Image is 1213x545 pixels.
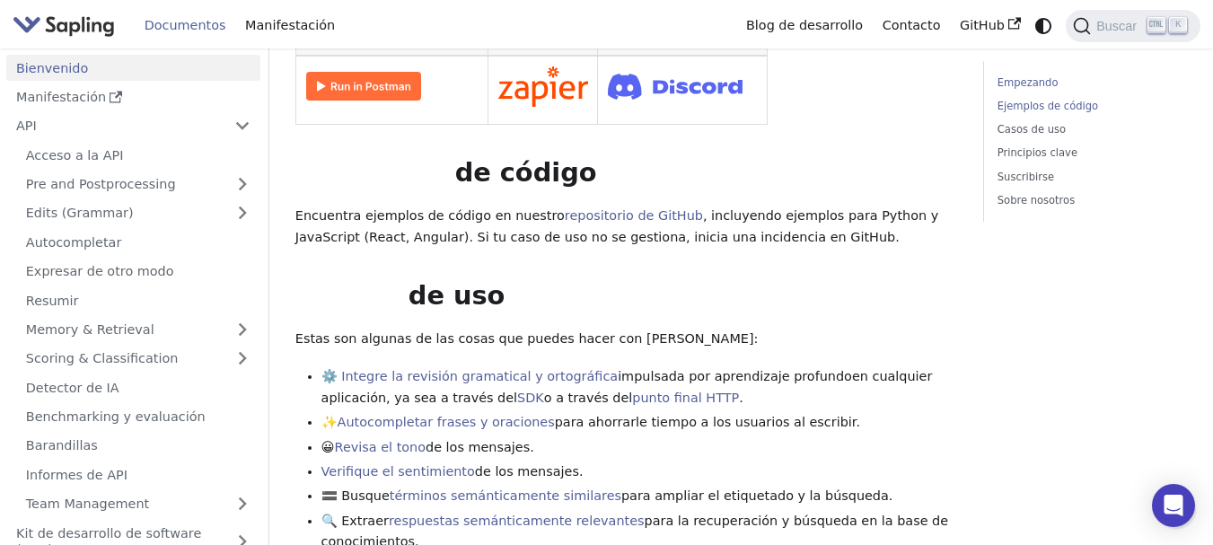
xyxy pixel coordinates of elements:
[16,259,260,285] a: Expresar de otro modo
[1152,484,1195,527] div: Abrir Intercom Messenger
[998,169,1181,186] a: Suscribirse
[13,13,121,39] a: Sapling.ai
[632,391,739,405] a: punto final HTTP
[26,468,127,482] font: Informes de API
[321,464,475,479] a: Verifique el sentimiento
[295,208,938,244] font: , incluyendo ejemplos para Python y JavaScript (React, Angular). Si tu caso de uso no se gestiona...
[873,12,950,40] a: Contacto
[950,12,1030,40] a: GitHub
[618,369,852,383] font: impulsada por aprendizaje profundo
[475,464,584,479] font: de los mensajes.
[565,208,703,223] a: repositorio de GitHub
[16,374,260,400] a: Detector de IA
[998,192,1181,209] a: Sobre nosotros
[295,331,759,346] font: Estas son algunas de las cosas que puedes hacer con [PERSON_NAME]:
[26,264,174,278] font: Expresar de otro modo
[6,55,260,81] a: Bienvenido
[321,369,619,383] a: ⚙️ Integre la revisión gramatical y ortográfica
[16,433,260,459] a: Barandillas
[26,409,206,424] font: Benchmarking y evaluación
[998,100,1098,112] font: Ejemplos de código
[6,84,260,110] a: Manifestación
[960,18,1005,32] font: GitHub
[26,381,119,395] font: Detector de IA
[16,491,260,517] a: Team Management
[498,66,588,108] img: Conectarse en Zapier
[224,113,260,139] button: Contraer la categoría 'API' de la barra lateral
[544,391,633,405] font: o a través del
[16,119,37,133] font: API
[998,98,1181,115] a: Ejemplos de código
[998,194,1075,207] font: Sobre nosotros
[26,438,98,453] font: Barandillas
[998,145,1181,162] a: Principios clave
[739,391,743,405] font: .
[16,90,106,104] font: Manifestación
[321,440,335,454] font: 😀
[746,18,863,32] font: Blog de desarrollo
[16,142,260,168] a: Acceso a la API
[883,18,941,32] font: Contacto
[555,415,860,429] font: para ahorrarle tiempo a los usuarios al escribir.
[6,113,224,139] a: API
[26,148,124,163] font: Acceso a la API
[16,229,260,255] a: Autocompletar
[998,146,1077,159] font: Principios clave
[621,488,892,503] font: para ampliar el etiquetado y la búsqueda.
[26,294,79,308] font: Resumir
[455,157,597,188] font: de código
[16,461,260,488] a: Informes de API
[1169,17,1187,33] kbd: K
[736,12,873,40] a: Blog de desarrollo
[26,235,122,250] font: Autocompletar
[338,415,555,429] a: Autocompletar frases y oraciones
[321,415,338,429] font: ✨
[145,18,226,32] font: Documentos
[16,200,260,226] a: Edits (Grammar)
[321,514,389,528] font: 🔍 Extraer
[390,488,621,503] a: términos semánticamente similares
[389,514,645,528] a: respuestas semánticamente relevantes
[16,346,260,372] a: Scoring & Classification
[245,18,335,32] font: Manifestación
[998,75,1181,92] a: Empezando
[998,171,1054,183] font: Suscribirse
[16,404,260,430] a: Benchmarking y evaluación
[306,72,421,101] img: Corre en Cartero
[16,171,260,198] a: Pre and Postprocessing
[998,123,1066,136] font: Casos de uso
[517,391,544,405] a: SDK
[235,12,345,40] a: Manifestación
[1031,13,1057,39] button: Cambiar entre modo oscuro y claro (actualmente modo sistema)
[16,287,260,313] a: Resumir
[409,280,505,311] font: de uso
[1066,10,1200,42] button: Buscar (Comando+K)
[608,68,743,105] img: Únete a Discord
[321,488,390,503] font: 🟰 Busque
[335,440,426,454] a: Revisa el tono
[426,440,534,454] font: de los mensajes.
[1096,19,1137,33] font: Buscar
[321,369,933,405] font: en cualquier aplicación, ya sea a través del
[16,61,88,75] font: Bienvenido
[13,13,115,39] img: Sapling.ai
[998,76,1059,89] font: Empezando
[135,12,235,40] a: Documentos
[16,317,260,343] a: Memory & Retrieval
[295,208,565,223] font: Encuentra ejemplos de código en nuestro
[998,121,1181,138] a: Casos de uso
